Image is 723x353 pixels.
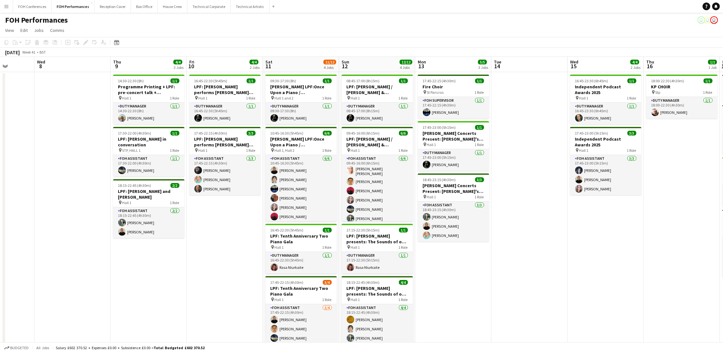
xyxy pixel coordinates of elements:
[5,15,68,25] h1: FOH Performances
[154,345,205,350] span: Total Budgeted £602 370.52
[34,27,44,33] span: Jobs
[3,344,30,351] button: Budgeted
[20,27,28,33] span: Edit
[50,27,64,33] span: Comms
[3,26,17,34] a: View
[13,0,52,13] button: FOH Conferences
[35,345,50,350] span: All jobs
[231,0,270,13] button: Technical Artistic
[18,26,30,34] a: Edit
[52,0,95,13] button: FOH Performances
[158,0,187,13] button: House Crew
[5,49,20,55] div: [DATE]
[32,26,46,34] a: Jobs
[5,27,14,33] span: View
[56,345,205,350] div: Salary £602 370.52 + Expenses £0.00 + Subsistence £0.00 =
[710,16,718,24] app-user-avatar: Visitor Services
[21,50,37,55] span: Week 41
[10,346,29,350] span: Budgeted
[40,50,46,55] div: BST
[187,0,231,13] button: Technical Corporate
[47,26,67,34] a: Comms
[131,0,158,13] button: Box Office
[95,0,131,13] button: Reception Cover
[698,16,705,24] app-user-avatar: Visitor Services
[704,16,712,24] app-user-avatar: Visitor Services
